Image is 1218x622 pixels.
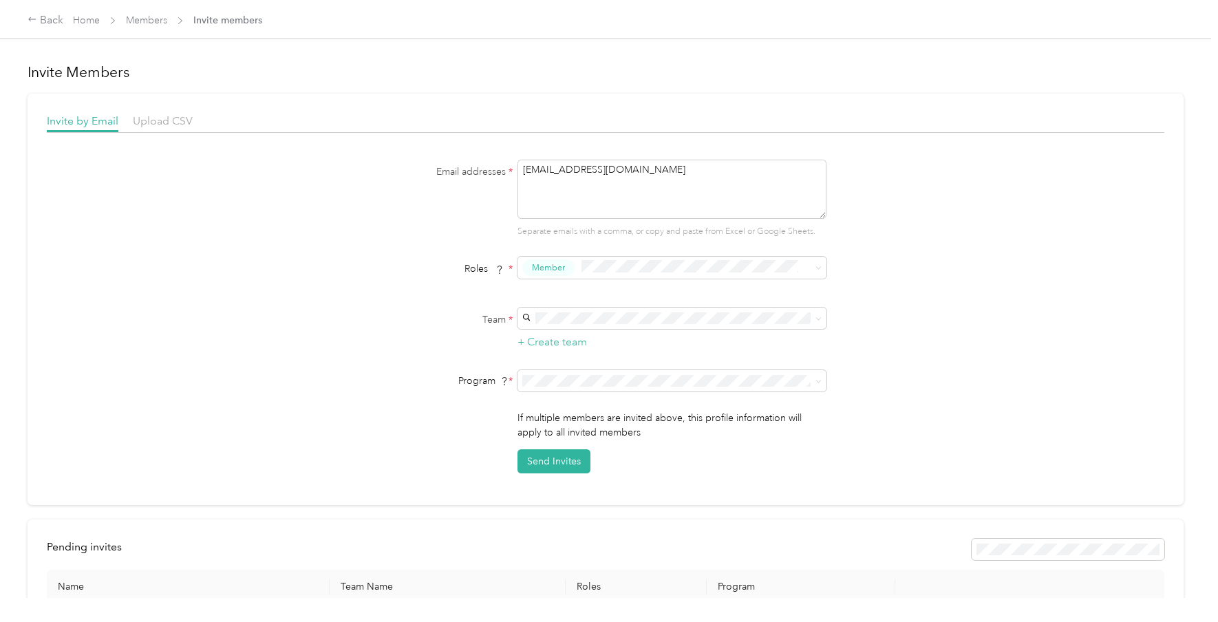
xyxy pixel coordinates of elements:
div: Program [341,374,513,388]
p: Separate emails with a comma, or copy and paste from Excel or Google Sheets. [517,226,826,238]
div: Back [28,12,63,29]
label: Team [341,312,513,327]
iframe: Everlance-gr Chat Button Frame [1141,545,1218,622]
span: Upload CSV [133,114,193,127]
span: Pending invites [47,540,122,553]
a: Members [126,14,167,26]
p: If multiple members are invited above, this profile information will apply to all invited members [517,411,826,440]
th: Roles [566,570,707,604]
th: Team Name [330,570,566,604]
h1: Invite Members [28,63,1184,82]
div: Resend all invitations [972,539,1164,561]
span: Roles [460,258,509,279]
div: info-bar [47,539,1164,561]
span: Invite by Email [47,114,118,127]
a: Home [73,14,100,26]
th: Name [47,570,330,604]
span: Invite members [193,13,262,28]
span: Member [532,261,565,274]
th: Program [707,570,895,604]
button: Member [522,259,575,277]
div: left-menu [47,539,131,561]
textarea: [EMAIL_ADDRESS][DOMAIN_NAME] [517,160,826,219]
button: + Create team [517,334,587,351]
label: Email addresses [341,164,513,179]
button: Send Invites [517,449,590,473]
